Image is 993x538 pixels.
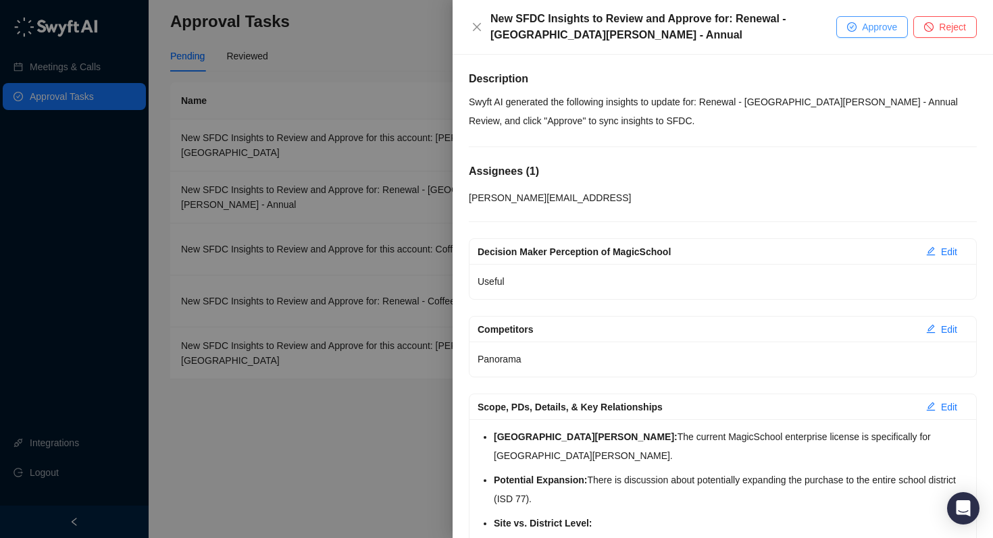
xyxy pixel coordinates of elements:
span: Edit [941,400,957,414]
span: Reject [939,20,966,34]
span: close [472,22,482,32]
span: Approve [862,20,897,34]
h5: Assignees ( 1 ) [469,163,977,180]
div: Decision Maker Perception of MagicSchool [478,244,915,259]
span: [PERSON_NAME][EMAIL_ADDRESS] [469,192,631,203]
span: Edit [941,322,957,337]
div: New SFDC Insights to Review and Approve for: Renewal - [GEOGRAPHIC_DATA][PERSON_NAME] - Annual [490,11,836,43]
button: Reject [913,16,977,38]
span: edit [926,324,936,333]
div: Scope, PDs, Details, & Key Relationships [478,400,915,414]
li: The current MagicSchool enterprise license is specifically for [GEOGRAPHIC_DATA][PERSON_NAME]. [494,427,968,465]
strong: Site vs. District Level: [494,518,592,529]
li: There is discussion about potentially expanding the purchase to the entire school district (ISD 77). [494,470,968,508]
div: Open Intercom Messenger [947,492,979,524]
span: Edit [941,244,957,259]
h5: Description [469,71,977,87]
button: Approve [836,16,908,38]
div: Competitors [478,322,915,337]
span: stop [924,22,934,32]
button: Edit [915,241,968,263]
span: check-circle [847,22,857,32]
strong: [GEOGRAPHIC_DATA][PERSON_NAME]: [494,431,678,442]
p: Panorama [478,350,968,369]
p: Useful [478,272,968,291]
button: Edit [915,319,968,340]
span: edit [926,246,936,256]
p: Swyft AI generated the following insights to update for: Renewal - [GEOGRAPHIC_DATA][PERSON_NAME]... [469,92,977,111]
button: Close [469,19,485,35]
button: Edit [915,396,968,418]
span: edit [926,402,936,411]
strong: Potential Expansion: [494,475,587,485]
p: Review, and click "Approve" to sync insights to SFDC. [469,111,977,130]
